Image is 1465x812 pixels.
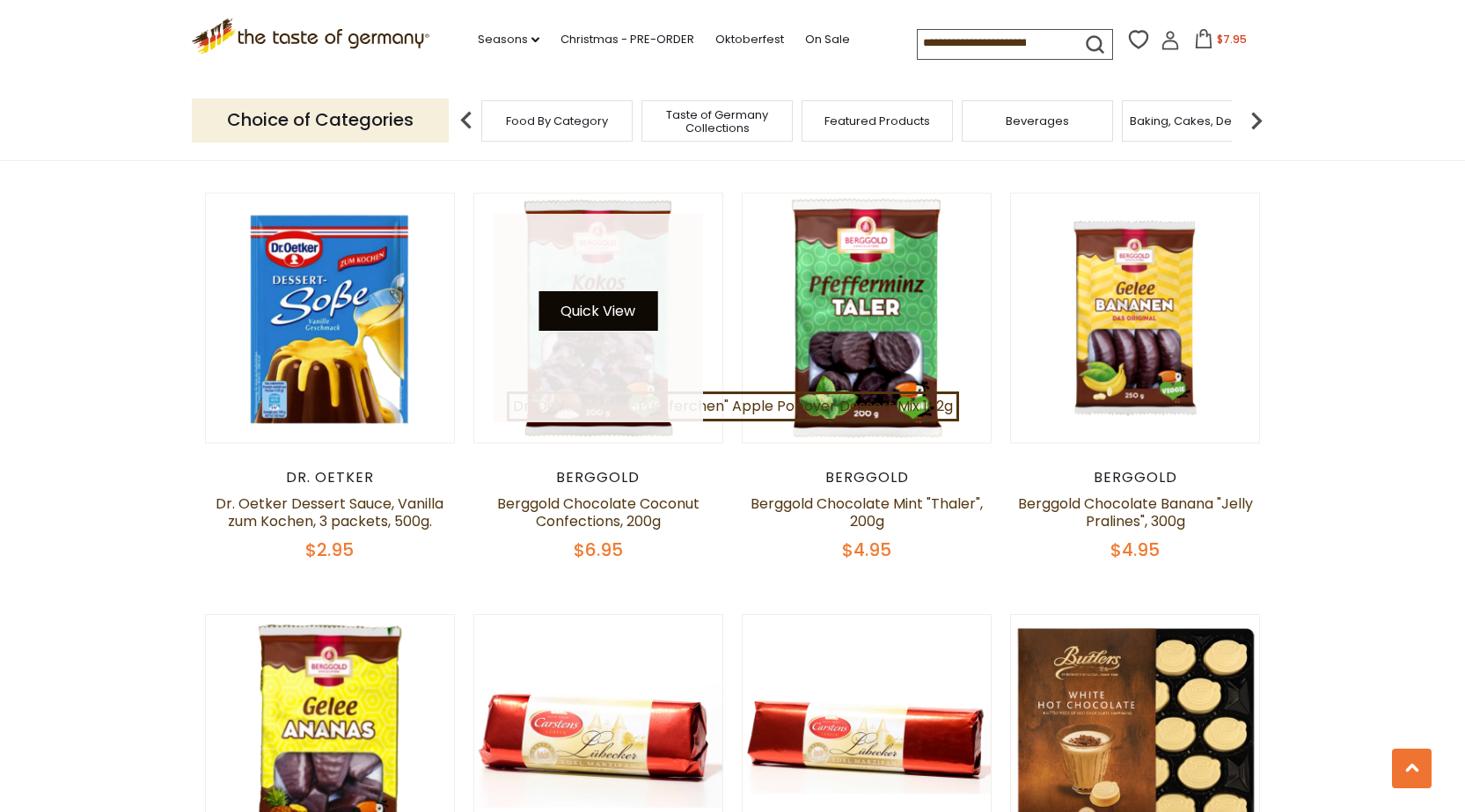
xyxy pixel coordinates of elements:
[715,30,784,49] a: Oktoberfest
[305,538,354,562] span: $2.95
[1011,194,1260,443] img: Berggold Chocolate Banana "Jelly Pralines", 300g
[1006,114,1069,128] a: Beverages
[507,391,959,421] a: Dr. Oetker "Apfel-Puefferchen" Apple Popover Dessert Mix 152g
[1018,494,1253,531] a: Berggold Chocolate Banana "Jelly Pralines", 300g
[574,538,623,562] span: $6.95
[743,194,992,443] img: Berggold Chocolate Mint "Thaler", 200g
[1183,29,1258,55] button: $7.95
[1239,103,1274,138] img: next arrow
[560,30,694,49] a: Christmas - PRE-ORDER
[1130,114,1266,128] a: Baking, Cakes, Desserts
[474,194,723,443] img: Berggold Chocolate Coconut Confections, 200g
[506,114,608,128] a: Food By Category
[478,30,539,49] a: Seasons
[742,469,993,486] div: Berggold
[192,99,449,142] p: Choice of Categories
[647,108,787,135] a: Taste of Germany Collections
[216,494,443,531] a: Dr. Oetker Dessert Sauce, Vanilla zum Kochen, 3 packets, 500g.
[842,538,891,562] span: $4.95
[473,469,724,486] div: Berggold
[805,30,850,49] a: On Sale
[751,494,983,531] a: Berggold Chocolate Mint "Thaler", 200g
[449,103,484,138] img: previous arrow
[205,469,456,486] div: Dr. Oetker
[206,194,455,443] img: Dr. Oetker Dessert Sauce, Vanilla zum Kochen, 3 packets, 500g.
[1110,538,1160,562] span: $4.95
[538,291,657,331] button: Quick View
[1010,469,1261,486] div: Berggold
[1217,32,1247,47] span: $7.95
[824,114,930,128] a: Featured Products
[497,494,700,531] a: Berggold Chocolate Coconut Confections, 200g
